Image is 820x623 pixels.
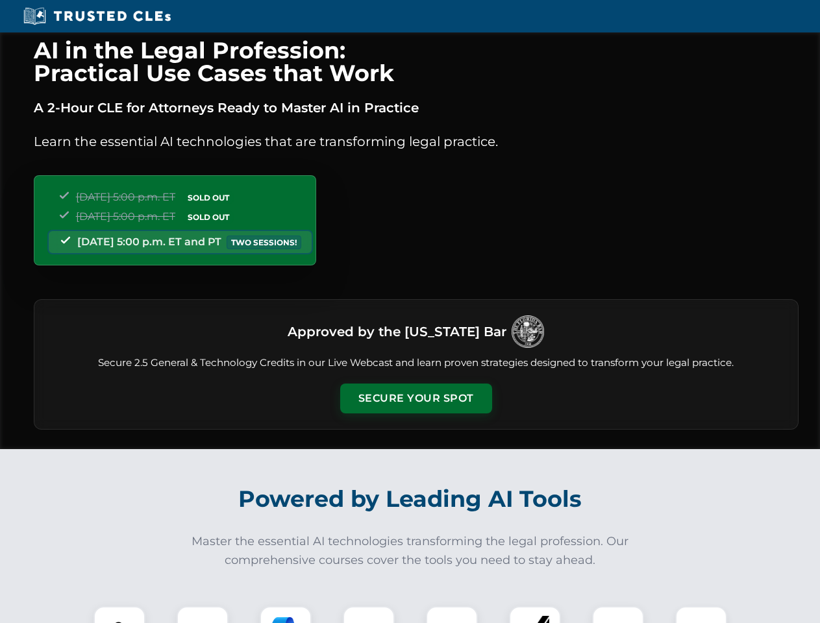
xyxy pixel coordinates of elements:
img: Logo [512,315,544,348]
span: SOLD OUT [183,210,234,224]
p: A 2-Hour CLE for Attorneys Ready to Master AI in Practice [34,97,799,118]
button: Secure Your Spot [340,384,492,413]
h3: Approved by the [US_STATE] Bar [288,320,506,343]
span: SOLD OUT [183,191,234,204]
p: Master the essential AI technologies transforming the legal profession. Our comprehensive courses... [183,532,638,570]
span: [DATE] 5:00 p.m. ET [76,210,175,223]
h2: Powered by Leading AI Tools [51,476,770,522]
span: [DATE] 5:00 p.m. ET [76,191,175,203]
img: Trusted CLEs [19,6,175,26]
h1: AI in the Legal Profession: Practical Use Cases that Work [34,39,799,84]
p: Secure 2.5 General & Technology Credits in our Live Webcast and learn proven strategies designed ... [50,356,782,371]
p: Learn the essential AI technologies that are transforming legal practice. [34,131,799,152]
